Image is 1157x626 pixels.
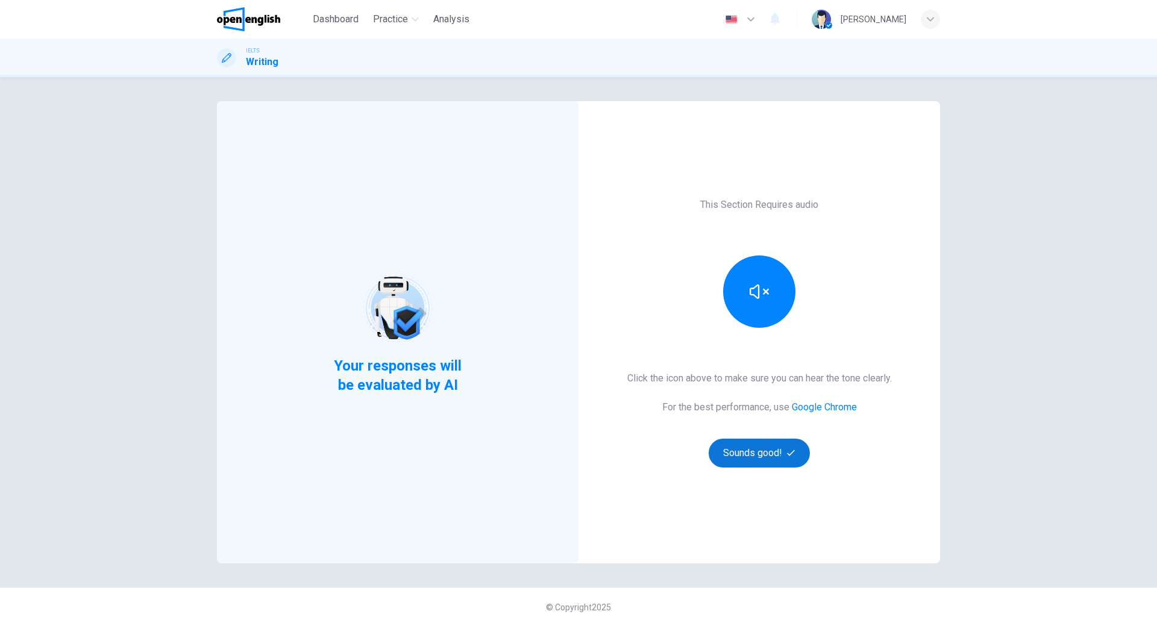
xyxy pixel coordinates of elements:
img: Profile picture [812,10,831,29]
span: Analysis [433,12,469,27]
span: Dashboard [313,12,359,27]
span: © Copyright 2025 [546,603,611,612]
h6: For the best performance, use [662,400,857,415]
a: Google Chrome [792,401,857,413]
h1: Writing [246,55,278,69]
img: OpenEnglish logo [217,7,280,31]
button: Dashboard [308,8,363,30]
img: en [724,15,739,24]
span: Practice [373,12,408,27]
img: robot icon [359,270,436,346]
button: Practice [368,8,424,30]
h6: This Section Requires audio [700,198,818,212]
span: Your responses will be evaluated by AI [325,356,471,395]
h6: Click the icon above to make sure you can hear the tone clearly. [627,371,892,386]
span: IELTS [246,46,260,55]
button: Analysis [428,8,474,30]
a: OpenEnglish logo [217,7,308,31]
button: Sounds good! [709,439,810,468]
div: [PERSON_NAME] [841,12,906,27]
